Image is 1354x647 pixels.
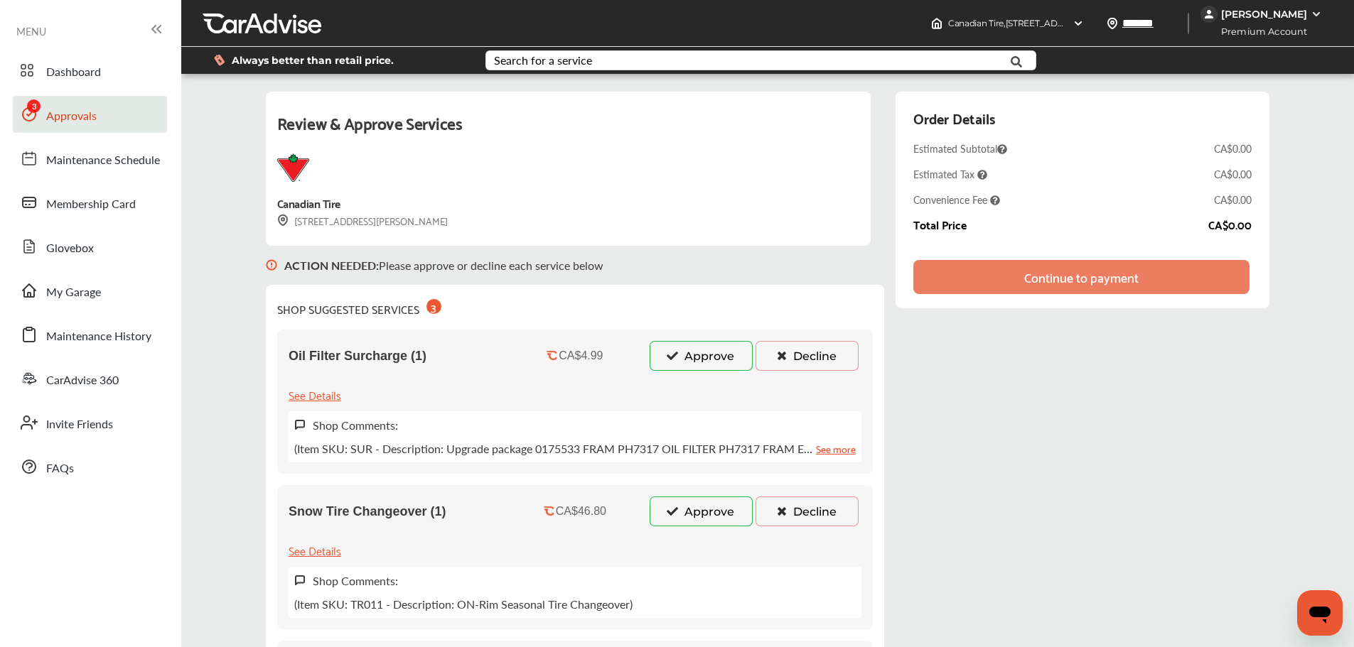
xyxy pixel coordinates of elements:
label: Shop Comments: [313,417,398,433]
a: Membership Card [13,184,167,221]
img: logo-canadian-tire.png [277,153,309,182]
div: See Details [289,540,341,560]
img: location_vector.a44bc228.svg [1107,18,1118,29]
span: My Garage [46,283,101,302]
span: MENU [16,26,46,37]
img: svg+xml;base64,PHN2ZyB3aWR0aD0iMTYiIGhlaWdodD0iMTciIHZpZXdCb3g9IjAgMCAxNiAxNyIgZmlsbD0ibm9uZSIgeG... [294,575,306,587]
span: FAQs [46,460,74,478]
span: Canadian Tire , [STREET_ADDRESS][PERSON_NAME] VICTORIA , BC V9B 4V5 [948,18,1252,28]
div: Order Details [913,106,995,130]
span: Estimated Tax [913,167,987,181]
div: CA$0.00 [1214,167,1252,181]
span: Membership Card [46,195,136,214]
div: Continue to payment [1024,270,1139,284]
span: CarAdvise 360 [46,371,119,390]
img: dollor_label_vector.a70140d1.svg [214,54,225,66]
div: SHOP SUGGESTED SERVICES [277,296,441,318]
img: header-home-logo.8d720a4f.svg [931,18,942,29]
div: CA$0.00 [1208,218,1252,231]
a: FAQs [13,448,167,485]
img: jVpblrzwTbfkPYzPPzSLxeg0AAAAASUVORK5CYII= [1200,6,1218,23]
div: CA$0.00 [1214,141,1252,156]
iframe: Button to launch messaging window [1297,590,1343,636]
a: Approvals [13,96,167,133]
div: CA$46.80 [556,505,606,518]
div: CA$4.99 [559,349,603,362]
span: Maintenance History [46,327,151,346]
span: Invite Friends [46,415,113,434]
p: Please approve or decline each service below [284,257,603,273]
a: Dashboard [13,52,167,89]
img: header-divider.bc55588e.svg [1188,13,1189,34]
div: Review & Approve Services [277,109,859,153]
span: Approvals [46,107,97,126]
a: Glovebox [13,228,167,265]
div: Canadian Tire [277,193,340,212]
img: svg+xml;base64,PHN2ZyB3aWR0aD0iMTYiIGhlaWdodD0iMTciIHZpZXdCb3g9IjAgMCAxNiAxNyIgZmlsbD0ibm9uZSIgeG... [294,419,306,431]
label: Shop Comments: [313,572,398,589]
img: svg+xml;base64,PHN2ZyB3aWR0aD0iMTYiIGhlaWdodD0iMTciIHZpZXdCb3g9IjAgMCAxNiAxNyIgZmlsbD0ibm9uZSIgeG... [266,246,277,285]
span: Premium Account [1202,24,1318,39]
p: (Item SKU: TR011 - Description: ON-Rim Seasonal Tire Changeover) [294,596,633,612]
span: Snow Tire Changeover (1) [289,504,446,519]
span: Convenience Fee [913,192,1000,207]
span: Maintenance Schedule [46,151,160,170]
div: [PERSON_NAME] [1221,8,1307,21]
a: My Garage [13,272,167,309]
span: Glovebox [46,239,94,258]
span: Always better than retail price. [232,55,394,65]
a: Maintenance History [13,316,167,353]
b: ACTION NEEDED : [284,257,379,273]
p: (Item SKU: SUR - Description: Upgrade package 0175533 FRAM PH7317 OIL FILTER PH7317 FRAM E… [294,440,856,457]
div: [STREET_ADDRESS][PERSON_NAME] [277,212,448,229]
div: Search for a service [494,55,592,66]
div: 3 [426,299,441,314]
img: header-down-arrow.9dd2ce7d.svg [1073,18,1084,29]
img: svg+xml;base64,PHN2ZyB3aWR0aD0iMTYiIGhlaWdodD0iMTciIHZpZXdCb3g9IjAgMCAxNiAxNyIgZmlsbD0ibm9uZSIgeG... [277,214,289,227]
button: Approve [650,496,753,526]
div: CA$0.00 [1214,192,1252,207]
span: Oil Filter Surcharge (1) [289,349,426,364]
a: Maintenance Schedule [13,140,167,177]
span: Dashboard [46,63,101,82]
span: Estimated Subtotal [913,141,1007,156]
button: Approve [650,341,753,371]
button: Decline [756,341,859,371]
img: WGsFRI8htEPBVLJbROoPRyZpYNWhNONpIPPETTm6eUC0GeLEiAAAAAElFTkSuQmCC [1311,9,1322,20]
button: Decline [756,496,859,526]
div: Total Price [913,218,967,231]
a: Invite Friends [13,404,167,441]
a: CarAdvise 360 [13,360,167,397]
div: See Details [289,385,341,404]
a: See more [816,440,856,457]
